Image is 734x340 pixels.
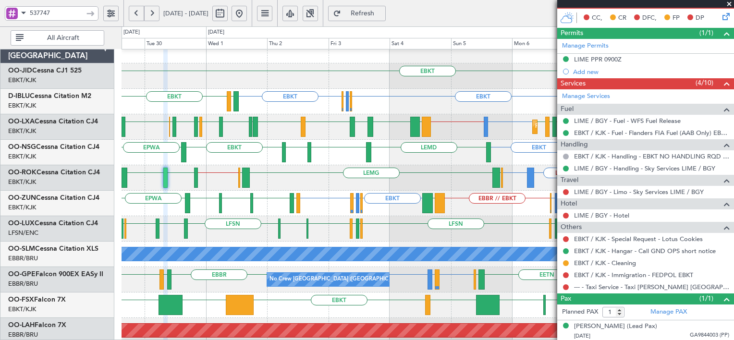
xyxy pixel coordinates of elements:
[8,93,30,99] span: D-IBLU
[8,279,38,288] a: EBBR/BRU
[699,28,713,38] span: (1/1)
[8,67,82,74] a: OO-JIDCessna CJ1 525
[8,144,36,150] span: OO-NSG
[690,331,729,340] span: GA9844003 (PP)
[574,283,729,291] a: --- - Taxi Service - Taxi [PERSON_NAME] [GEOGRAPHIC_DATA]
[8,245,98,252] a: OO-SLMCessna Citation XLS
[25,35,101,41] span: All Aircraft
[561,139,588,150] span: Handling
[574,55,622,63] div: LIME PPR 0900Z
[8,169,37,176] span: OO-ROK
[574,247,716,255] a: EBKT / KJK - Hangar - Call GND OPS short notice
[8,76,36,85] a: EBKT/KJK
[592,13,602,23] span: CC,
[8,229,38,237] a: LFSN/ENC
[8,322,66,328] a: OO-LAHFalcon 7X
[561,222,582,233] span: Others
[574,259,636,267] a: EBKT / KJK - Cleaning
[30,6,84,20] input: Trip Number
[8,254,38,263] a: EBBR/BRU
[574,188,704,196] a: LIME / BGY - Limo - Sky Services LIME / BGY
[696,78,713,88] span: (4/10)
[574,322,657,331] div: [PERSON_NAME] (Lead Pax)
[8,245,35,252] span: OO-SLM
[618,13,626,23] span: CR
[562,41,609,51] a: Manage Permits
[562,307,598,317] label: Planned PAX
[390,38,451,49] div: Sat 4
[123,28,140,36] div: [DATE]
[329,38,390,49] div: Fri 3
[8,178,36,186] a: EBKT/KJK
[8,296,66,303] a: OO-FSXFalcon 7X
[574,152,729,160] a: EBKT / KJK - Handling - EBKT NO HANDLING RQD FOR CJ
[267,38,328,49] div: Thu 2
[145,38,206,49] div: Tue 30
[8,271,103,278] a: OO-GPEFalcon 900EX EASy II
[328,6,386,21] button: Refresh
[696,13,704,23] span: DP
[642,13,657,23] span: DFC,
[8,203,36,212] a: EBKT/KJK
[8,194,36,201] span: OO-ZUN
[8,118,98,125] a: OO-LXACessna Citation CJ4
[11,30,104,46] button: All Aircraft
[163,9,208,18] span: [DATE] - [DATE]
[535,120,647,134] div: Planned Maint Kortrijk-[GEOGRAPHIC_DATA]
[208,28,224,36] div: [DATE]
[8,93,91,99] a: D-IBLUCessna Citation M2
[8,296,34,303] span: OO-FSX
[561,175,578,186] span: Travel
[699,293,713,304] span: (1/1)
[206,38,267,49] div: Wed 1
[8,144,99,150] a: OO-NSGCessna Citation CJ4
[562,92,610,101] a: Manage Services
[574,164,715,172] a: LIME / BGY - Handling - Sky Services LIME / BGY
[573,68,729,76] div: Add new
[561,104,574,115] span: Fuel
[269,272,430,287] div: No Crew [GEOGRAPHIC_DATA] ([GEOGRAPHIC_DATA] National)
[561,78,586,89] span: Services
[574,117,681,125] a: LIME / BGY - Fuel - WFS Fuel Release
[650,307,687,317] a: Manage PAX
[8,322,35,328] span: OO-LAH
[8,220,98,227] a: OO-LUXCessna Citation CJ4
[8,271,36,278] span: OO-GPE
[8,101,36,110] a: EBKT/KJK
[673,13,680,23] span: FP
[512,38,573,49] div: Mon 6
[574,332,590,340] span: [DATE]
[561,293,571,304] span: Pax
[451,38,512,49] div: Sun 5
[8,67,32,74] span: OO-JID
[8,305,36,314] a: EBKT/KJK
[8,194,99,201] a: OO-ZUNCessna Citation CJ4
[8,169,100,176] a: OO-ROKCessna Citation CJ4
[8,330,38,339] a: EBBR/BRU
[8,127,36,135] a: EBKT/KJK
[8,152,36,161] a: EBKT/KJK
[574,211,629,219] a: LIME / BGY - Hotel
[343,10,382,17] span: Refresh
[8,220,35,227] span: OO-LUX
[8,118,35,125] span: OO-LXA
[574,271,693,279] a: EBKT / KJK - Immigration - FEDPOL EBKT
[574,235,703,243] a: EBKT / KJK - Special Request - Lotus Cookies
[574,129,729,137] a: EBKT / KJK - Fuel - Flanders FIA Fuel (AAB Only) EBKT / KJK
[561,28,583,39] span: Permits
[561,198,577,209] span: Hotel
